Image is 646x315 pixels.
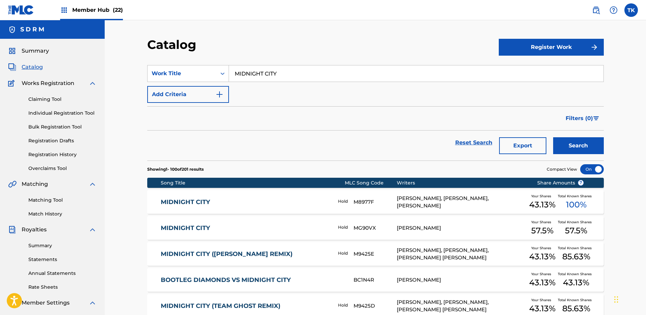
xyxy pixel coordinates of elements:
[537,179,584,187] span: Share Amounts
[590,43,598,51] img: f7272a7cc735f4ea7f67.svg
[624,3,638,17] div: User Menu
[354,250,397,258] div: M9425E
[578,180,584,185] span: ?
[8,180,17,188] img: Matching
[397,224,527,232] div: [PERSON_NAME]
[28,270,97,277] a: Annual Statements
[28,197,97,204] a: Matching Tool
[562,303,590,315] span: 85.63 %
[529,199,555,211] span: 43.13 %
[345,179,397,187] div: MLC Song Code
[565,225,587,237] span: 57.5 %
[338,302,348,308] p: Hold
[563,277,589,289] span: 43.13 %
[161,198,329,206] a: MIDNIGHT CITY
[28,284,97,291] a: Rate Sheets
[88,299,97,307] img: expand
[397,276,527,284] div: [PERSON_NAME]
[566,114,593,122] span: Filters ( 0 )
[88,79,97,87] img: expand
[499,39,604,56] button: Register Work
[72,6,123,14] span: Member Hub
[8,47,49,55] a: SummarySummary
[28,123,97,131] a: Bulk Registration Tool
[22,226,47,234] span: Royalties
[28,110,97,117] a: Individual Registration Tool
[558,220,594,225] span: Total Known Shares
[558,194,594,199] span: Total Known Shares
[8,226,16,234] img: Royalties
[607,3,620,17] div: Help
[28,96,97,103] a: Claiming Tool
[558,297,594,303] span: Total Known Shares
[20,26,44,33] h5: S D R M
[614,289,618,310] div: Drag
[161,224,329,232] a: MIDNIGHT CITY
[147,166,204,172] p: Showing 1 - 100 of 201 results
[529,303,555,315] span: 43.13 %
[397,195,527,210] div: [PERSON_NAME], [PERSON_NAME], [PERSON_NAME]
[8,63,43,71] a: CatalogCatalog
[147,65,604,161] form: Search Form
[589,3,603,17] a: Public Search
[147,37,200,52] h2: Catalog
[147,86,229,103] button: Add Criteria
[28,151,97,158] a: Registration History
[28,256,97,263] a: Statements
[397,247,527,262] div: [PERSON_NAME], [PERSON_NAME], [PERSON_NAME] [PERSON_NAME]
[8,5,34,15] img: MLC Logo
[161,250,329,258] a: MIDNIGHT CITY ([PERSON_NAME] REMIX)
[531,220,554,225] span: Your Shares
[22,299,70,307] span: Member Settings
[531,225,553,237] span: 57.5 %
[215,90,224,98] img: 9d2ae6d4665cec9f34b9.svg
[28,242,97,249] a: Summary
[610,6,618,14] img: help
[354,302,397,310] div: M9425D
[113,7,123,13] span: (22)
[547,166,577,172] span: Compact View
[531,194,554,199] span: Your Shares
[593,116,599,120] img: filter
[354,276,397,284] div: BC1N4R
[592,6,600,14] img: search
[161,302,329,310] a: MIDNIGHT CITY (TEAM GHOST REMIX)
[531,297,554,303] span: Your Shares
[8,47,16,55] img: Summary
[531,271,554,277] span: Your Shares
[28,137,97,144] a: Registration Drafts
[562,251,590,263] span: 85.63 %
[499,137,546,154] button: Export
[553,137,604,154] button: Search
[88,180,97,188] img: expand
[22,79,74,87] span: Works Registration
[8,79,17,87] img: Works Registration
[161,276,344,284] a: BOOTLEG DIAMONDS VS MIDNIGHT CITY
[354,198,397,206] div: M8977F
[397,298,527,314] div: [PERSON_NAME], [PERSON_NAME], [PERSON_NAME] [PERSON_NAME]
[8,26,16,34] img: Accounts
[612,283,646,315] iframe: Chat Widget
[88,226,97,234] img: expand
[338,224,348,230] p: Hold
[566,199,587,211] span: 100 %
[28,210,97,218] a: Match History
[22,63,43,71] span: Catalog
[558,271,594,277] span: Total Known Shares
[22,180,48,188] span: Matching
[452,135,496,150] a: Reset Search
[354,224,397,232] div: MG90VX
[529,251,555,263] span: 43.13 %
[397,179,527,187] div: Writers
[338,250,348,256] p: Hold
[60,6,68,14] img: Top Rightsholders
[22,47,49,55] span: Summary
[562,110,604,127] button: Filters (0)
[28,165,97,172] a: Overclaims Tool
[8,63,16,71] img: Catalog
[161,179,345,187] div: Song Title
[152,69,212,78] div: Work Title
[338,198,348,204] p: Hold
[627,208,646,263] iframe: Resource Center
